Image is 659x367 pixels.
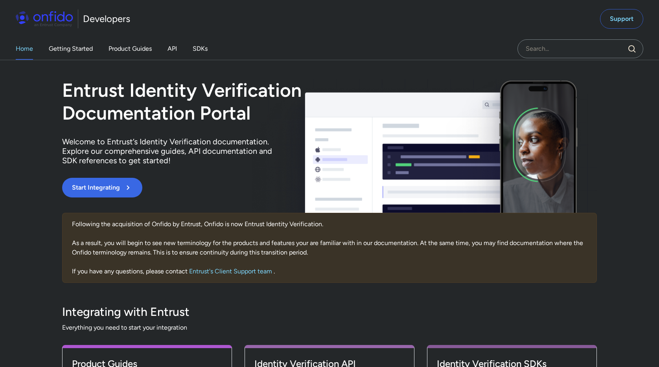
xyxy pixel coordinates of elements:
[193,38,208,60] a: SDKs
[517,39,643,58] input: Onfido search input field
[62,178,142,197] button: Start Integrating
[62,304,597,320] h3: Integrating with Entrust
[49,38,93,60] a: Getting Started
[16,38,33,60] a: Home
[600,9,643,29] a: Support
[109,38,152,60] a: Product Guides
[83,13,130,25] h1: Developers
[168,38,177,60] a: API
[62,137,282,165] p: Welcome to Entrust’s Identity Verification documentation. Explore our comprehensive guides, API d...
[62,79,436,124] h1: Entrust Identity Verification Documentation Portal
[62,323,597,332] span: Everything you need to start your integration
[189,267,274,275] a: Entrust's Client Support team
[62,213,597,283] div: Following the acquisition of Onfido by Entrust, Onfido is now Entrust Identity Verification. As a...
[16,11,73,27] img: Onfido Logo
[62,178,436,197] a: Start Integrating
